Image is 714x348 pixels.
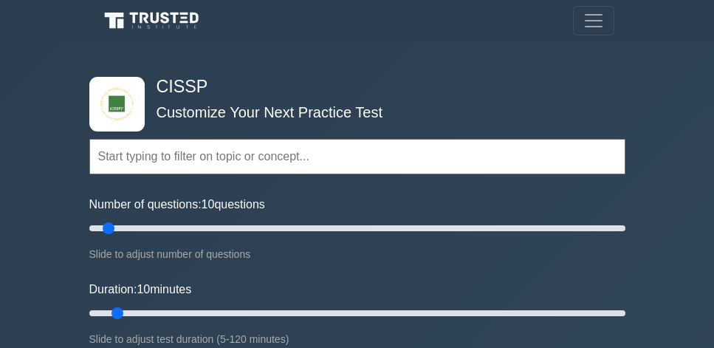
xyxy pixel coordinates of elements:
span: 10 [202,198,215,211]
input: Start typing to filter on topic or concept... [89,139,625,174]
label: Duration: minutes [89,281,192,298]
span: 10 [137,283,150,296]
div: Slide to adjust number of questions [89,245,625,263]
div: Slide to adjust test duration (5-120 minutes) [89,330,625,348]
label: Number of questions: questions [89,196,265,214]
h4: CISSP [151,77,553,98]
button: Toggle navigation [573,6,614,35]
